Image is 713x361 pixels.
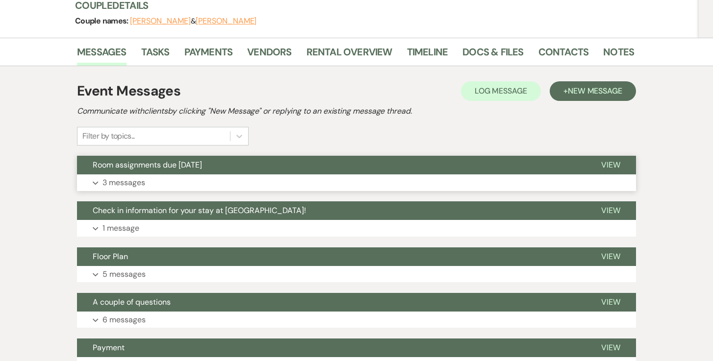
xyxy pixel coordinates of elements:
p: 3 messages [102,176,145,189]
span: View [601,205,620,216]
button: Room assignments due [DATE] [77,156,586,174]
a: Tasks [141,44,170,66]
a: Rental Overview [306,44,392,66]
span: View [601,160,620,170]
a: Payments [184,44,233,66]
a: Notes [603,44,634,66]
div: Filter by topics... [82,130,135,142]
a: Contacts [538,44,589,66]
p: 6 messages [102,313,146,326]
span: Floor Plan [93,251,128,262]
p: 1 message [102,222,139,235]
button: View [586,156,636,174]
span: Log Message [475,86,527,96]
button: View [586,338,636,357]
span: A couple of questions [93,297,171,307]
button: 3 messages [77,174,636,191]
span: View [601,342,620,353]
span: Check in information for your stay at [GEOGRAPHIC_DATA]! [93,205,306,216]
span: Couple names: [75,16,130,26]
button: 6 messages [77,312,636,328]
a: Messages [77,44,127,66]
button: [PERSON_NAME] [196,17,256,25]
p: 5 messages [102,268,146,281]
button: Check in information for your stay at [GEOGRAPHIC_DATA]! [77,201,586,220]
button: View [586,293,636,312]
button: 1 message [77,220,636,237]
a: Timeline [407,44,448,66]
h1: Event Messages [77,81,180,101]
a: Docs & Files [462,44,523,66]
button: Floor Plan [77,247,586,266]
button: View [586,201,636,220]
span: View [601,251,620,262]
span: View [601,297,620,307]
span: Room assignments due [DATE] [93,160,202,170]
button: +New Message [550,81,636,101]
span: & [130,16,256,26]
span: New Message [568,86,622,96]
h2: Communicate with clients by clicking "New Message" or replying to an existing message thread. [77,105,636,117]
a: Vendors [247,44,291,66]
button: A couple of questions [77,293,586,312]
button: Payment [77,338,586,357]
button: [PERSON_NAME] [130,17,191,25]
button: 5 messages [77,266,636,283]
span: Payment [93,342,125,353]
button: View [586,247,636,266]
button: Log Message [461,81,541,101]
